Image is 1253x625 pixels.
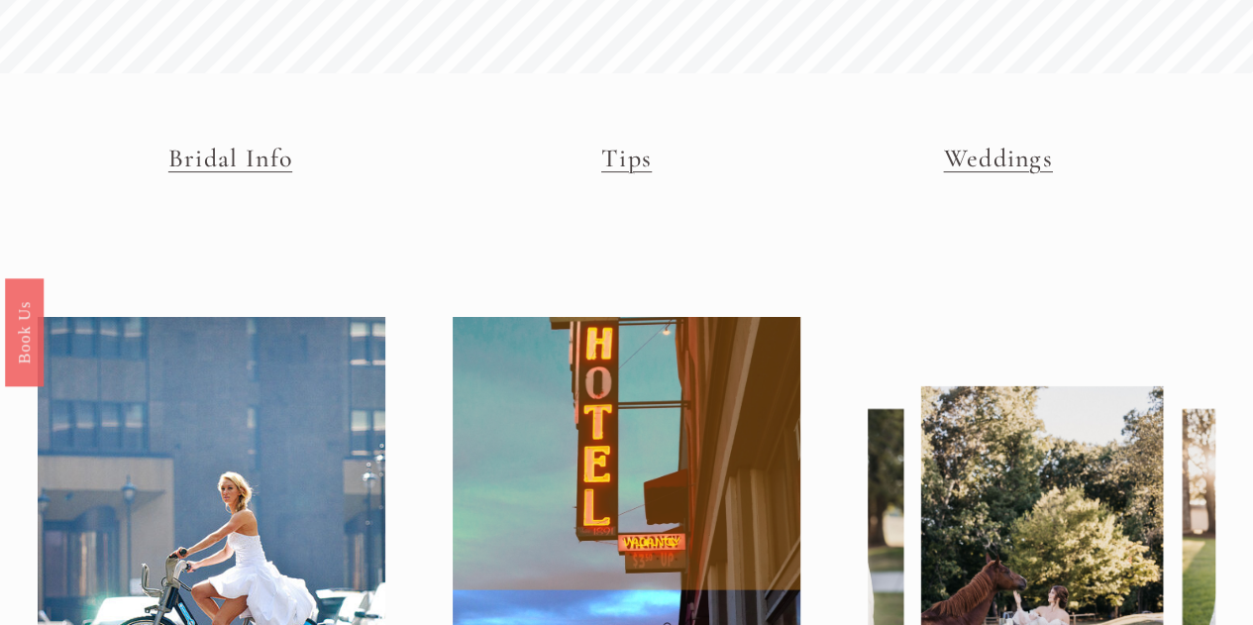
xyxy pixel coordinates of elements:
[943,143,1052,173] a: Weddings
[168,143,292,173] a: Bridal Info
[5,277,44,385] a: Book Us
[601,143,652,173] a: Tips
